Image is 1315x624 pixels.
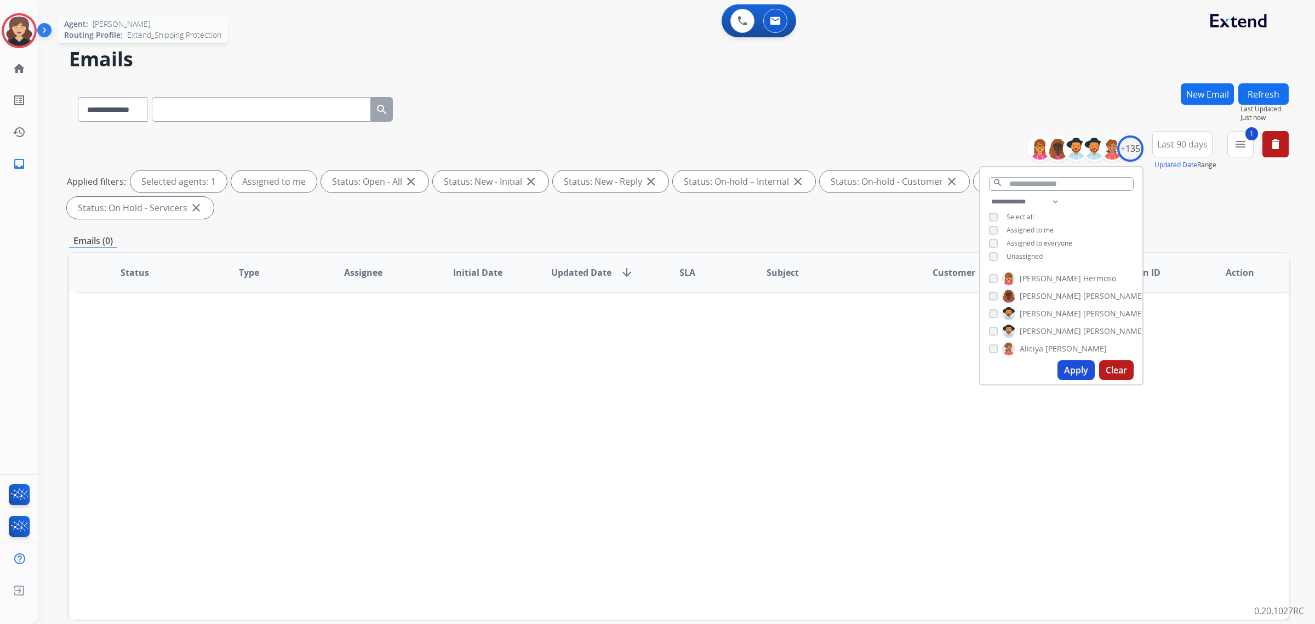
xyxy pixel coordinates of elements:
div: Assigned to me [231,171,317,192]
div: Status: On-hold – Internal [673,171,815,192]
div: Selected agents: 1 [130,171,227,192]
div: Status: Open - All [321,171,428,192]
span: Customer [933,266,975,279]
span: Hermoso [1083,273,1116,284]
h2: Emails [69,48,1289,70]
mat-icon: history [13,126,26,139]
mat-icon: close [791,175,804,188]
span: [PERSON_NAME] [1045,343,1107,354]
mat-icon: menu [1234,138,1247,151]
span: Initial Date [453,266,502,279]
img: avatar [4,15,35,46]
button: 1 [1227,131,1254,157]
div: Status: New - Initial [433,171,548,192]
button: New Email [1181,83,1234,105]
span: Unassigned [1007,252,1043,261]
span: [PERSON_NAME] [1020,273,1081,284]
mat-icon: inbox [13,157,26,171]
span: Just now [1240,114,1289,122]
span: Aliciya [1020,343,1043,354]
button: Apply [1057,360,1095,380]
div: Status: On Hold - Pending Parts [974,171,1141,192]
mat-icon: close [404,175,418,188]
span: Agent: [64,19,88,30]
span: 1 [1245,127,1258,140]
mat-icon: search [993,178,1003,188]
mat-icon: delete [1269,138,1282,151]
mat-icon: list_alt [13,94,26,107]
div: Status: On-hold - Customer [820,171,969,192]
span: Assignee [344,266,382,279]
mat-icon: search [375,103,388,116]
mat-icon: close [644,175,658,188]
span: Routing Profile: [64,30,123,41]
mat-icon: home [13,62,26,75]
span: SLA [679,266,695,279]
span: [PERSON_NAME] [1020,308,1081,319]
span: Select all [1007,212,1034,222]
span: Assigned to me [1007,225,1054,235]
mat-icon: arrow_downward [620,266,633,279]
mat-icon: close [524,175,538,188]
span: Subject [767,266,799,279]
button: Updated Date [1154,161,1197,169]
div: Status: On Hold - Servicers [67,197,214,219]
span: Assigned to everyone [1007,239,1072,248]
mat-icon: close [945,175,958,188]
th: Action [1174,253,1289,292]
button: Last 90 days [1152,131,1213,157]
span: Range [1154,160,1216,169]
span: Updated Date [551,266,611,279]
span: [PERSON_NAME] [1020,326,1081,337]
span: Status [121,266,149,279]
span: [PERSON_NAME] [93,19,150,30]
span: Last Updated: [1240,105,1289,114]
span: Type [239,266,259,279]
span: Last 90 days [1157,142,1208,146]
div: Status: New - Reply [553,171,668,192]
span: [PERSON_NAME] [1083,326,1145,337]
p: 0.20.1027RC [1254,604,1304,617]
button: Clear [1099,360,1134,380]
span: [PERSON_NAME] [1083,308,1145,319]
span: [PERSON_NAME] [1083,291,1145,302]
mat-icon: close [190,201,203,214]
p: Applied filters: [67,175,126,188]
button: Refresh [1238,83,1289,105]
p: Emails (0) [69,234,117,248]
span: [PERSON_NAME] [1020,291,1081,302]
div: +135 [1117,135,1144,162]
span: Extend_Shipping Protection [127,30,221,41]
